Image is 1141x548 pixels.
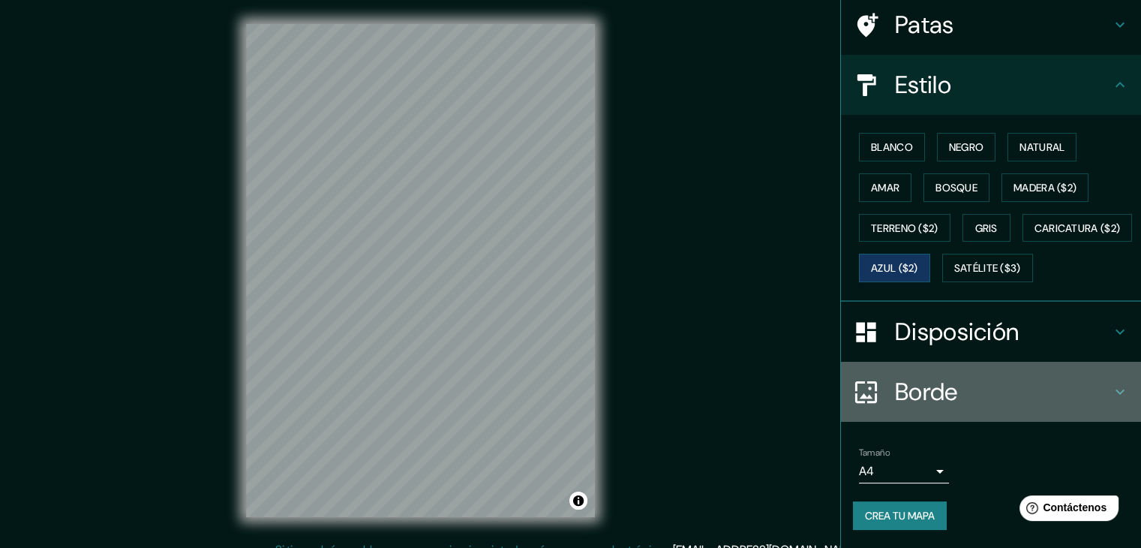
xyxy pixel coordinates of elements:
[841,302,1141,362] div: Disposición
[859,463,874,479] font: A4
[569,492,587,510] button: Activar o desactivar atribución
[949,140,984,154] font: Negro
[1022,214,1133,242] button: Caricatura ($2)
[1019,140,1064,154] font: Natural
[871,140,913,154] font: Blanco
[895,376,958,408] font: Borde
[871,181,899,194] font: Amar
[859,133,925,161] button: Blanco
[1013,181,1076,194] font: Madera ($2)
[871,262,918,276] font: Azul ($2)
[859,459,949,483] div: A4
[841,362,1141,422] div: Borde
[942,254,1033,282] button: Satélite ($3)
[1007,133,1076,161] button: Natural
[859,173,911,202] button: Amar
[1007,489,1124,531] iframe: Lanzador de widgets de ayuda
[954,262,1021,276] font: Satélite ($3)
[895,69,951,101] font: Estilo
[246,24,595,517] canvas: Mapa
[975,221,998,235] font: Gris
[962,214,1010,242] button: Gris
[871,221,938,235] font: Terreno ($2)
[935,181,977,194] font: Bosque
[853,501,947,530] button: Crea tu mapa
[865,509,935,522] font: Crea tu mapa
[923,173,989,202] button: Bosque
[1001,173,1088,202] button: Madera ($2)
[841,55,1141,115] div: Estilo
[895,316,1019,348] font: Disposición
[859,214,950,242] button: Terreno ($2)
[937,133,996,161] button: Negro
[1034,221,1121,235] font: Caricatura ($2)
[895,9,954,41] font: Patas
[859,254,930,282] button: Azul ($2)
[859,447,890,459] font: Tamaño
